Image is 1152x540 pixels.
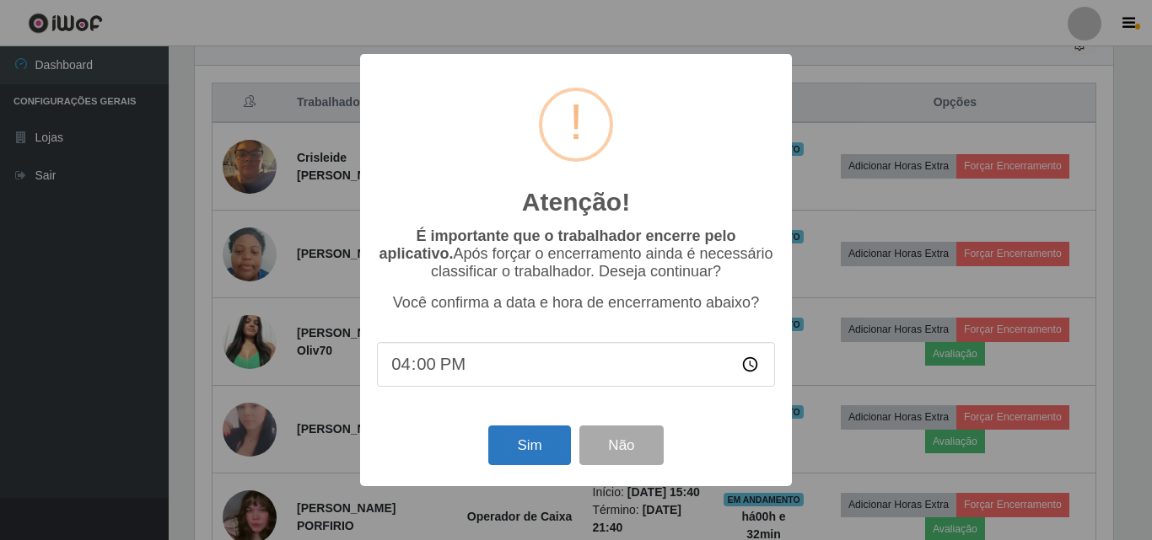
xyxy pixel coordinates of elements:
button: Não [579,425,663,465]
p: Você confirma a data e hora de encerramento abaixo? [377,294,775,312]
h2: Atenção! [522,187,630,217]
b: É importante que o trabalhador encerre pelo aplicativo. [379,227,735,262]
p: Após forçar o encerramento ainda é necessário classificar o trabalhador. Deseja continuar? [377,227,775,281]
button: Sim [488,425,570,465]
